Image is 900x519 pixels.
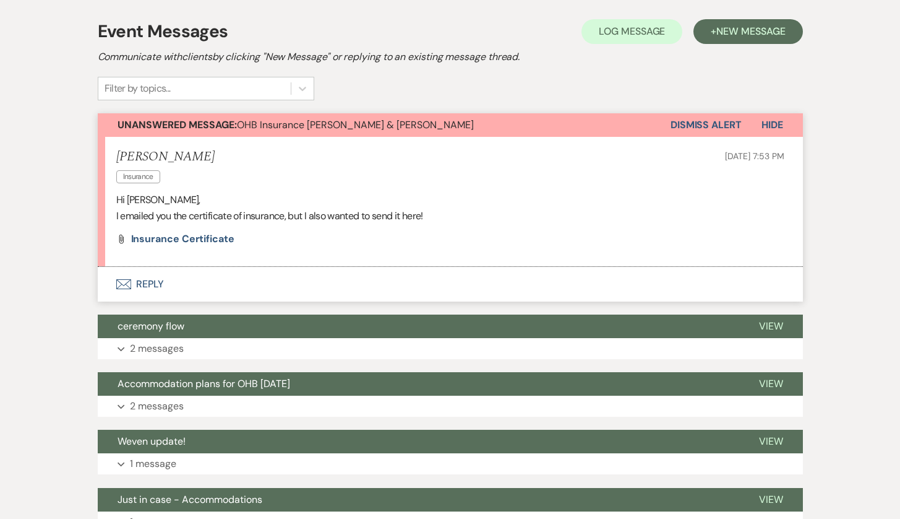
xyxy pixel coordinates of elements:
[761,118,783,131] span: Hide
[98,315,739,338] button: ceremony flow
[116,170,160,183] span: Insurance
[759,377,783,390] span: View
[98,113,671,137] button: Unanswered Message:OHB Insurance [PERSON_NAME] & [PERSON_NAME]
[725,150,784,162] span: [DATE] 7:53 PM
[716,25,785,38] span: New Message
[118,118,474,131] span: OHB Insurance [PERSON_NAME] & [PERSON_NAME]
[98,396,803,417] button: 2 messages
[671,113,742,137] button: Dismiss Alert
[98,430,739,453] button: Weven update!
[116,149,215,165] h5: [PERSON_NAME]
[759,493,783,506] span: View
[739,430,803,453] button: View
[739,315,803,338] button: View
[98,488,739,512] button: Just in case - Accommodations
[105,81,171,96] div: Filter by topics...
[581,19,682,44] button: Log Message
[759,320,783,333] span: View
[130,456,176,472] p: 1 message
[742,113,803,137] button: Hide
[118,377,290,390] span: Accommodation plans for OHB [DATE]
[98,19,228,45] h1: Event Messages
[116,208,784,224] p: I emailed you the certificate of insurance, but I also wanted to send it here!
[759,435,783,448] span: View
[98,338,803,359] button: 2 messages
[130,398,184,414] p: 2 messages
[98,50,803,64] h2: Communicate with clients by clicking "New Message" or replying to an existing message thread.
[118,493,262,506] span: Just in case - Accommodations
[739,488,803,512] button: View
[693,19,802,44] button: +New Message
[116,192,784,208] p: Hi [PERSON_NAME],
[118,118,237,131] strong: Unanswered Message:
[131,234,234,244] a: Insurance certificate
[98,372,739,396] button: Accommodation plans for OHB [DATE]
[130,341,184,357] p: 2 messages
[739,372,803,396] button: View
[118,320,184,333] span: ceremony flow
[118,435,186,448] span: Weven update!
[98,267,803,302] button: Reply
[599,25,665,38] span: Log Message
[98,453,803,474] button: 1 message
[131,232,234,245] span: Insurance certificate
